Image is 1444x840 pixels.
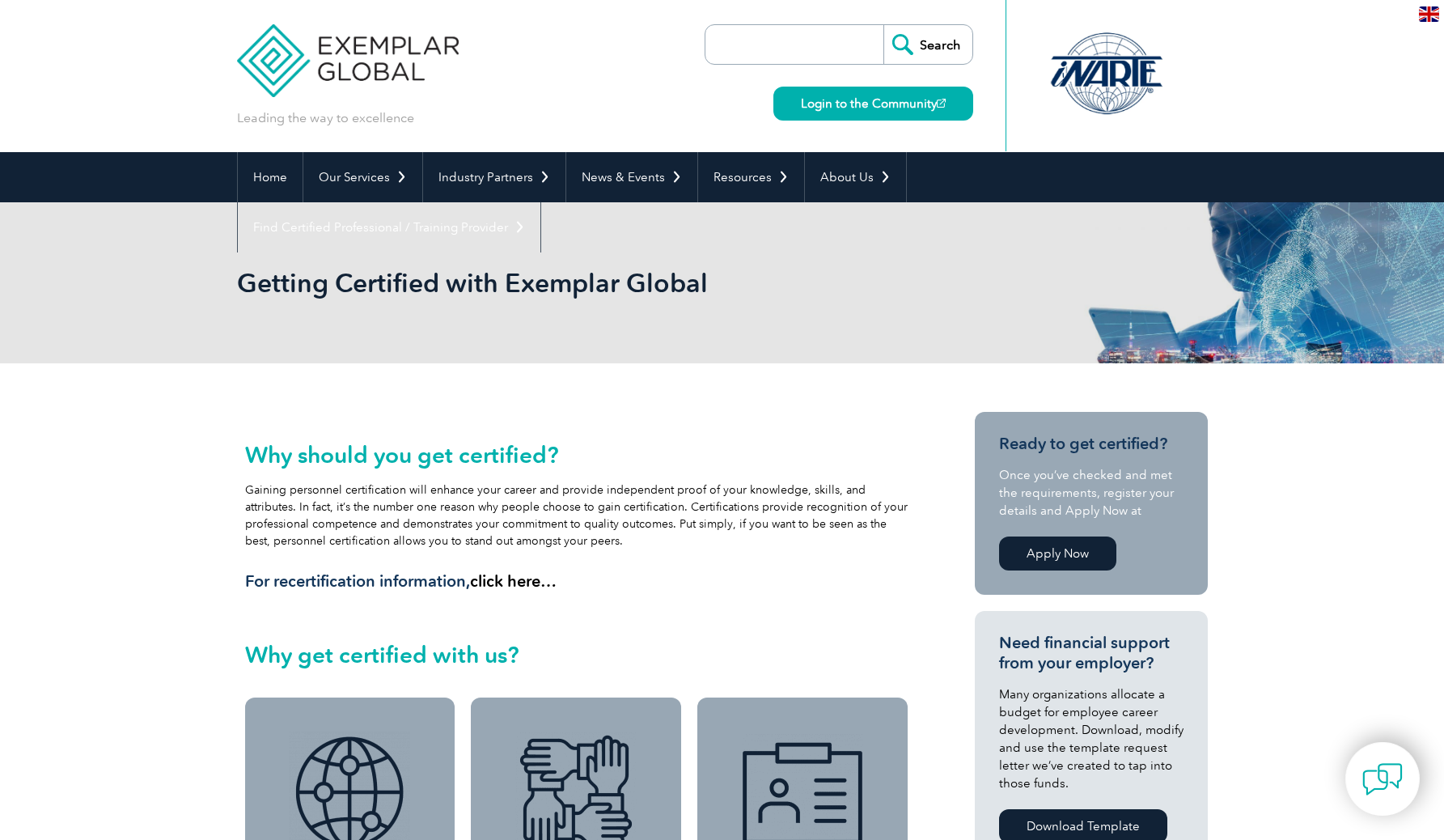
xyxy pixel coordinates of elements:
[303,152,422,202] a: Our Services
[773,87,973,121] a: Login to the Community
[238,202,540,252] a: Find Certified Professional / Training Provider
[245,642,908,668] h2: Why get certified with us?
[1362,759,1403,800] img: contact-chat.png
[698,152,804,202] a: Resources
[883,25,972,64] input: Search
[238,152,303,202] a: Home
[237,267,858,299] h1: Getting Certified with Exemplar Global
[805,152,906,202] a: About Us
[937,99,946,108] img: open_square.png
[999,537,1116,571] a: Apply Now
[245,442,908,468] h2: Why should you get certified?
[245,571,908,592] h3: For recertification information,
[245,442,908,592] div: Gaining personnel certification will enhance your career and provide independent proof of your kn...
[999,633,1184,673] h3: Need financial support from your employer?
[999,685,1184,792] p: Many organizations allocate a budget for employee career development. Download, modify and use th...
[237,109,414,127] p: Leading the way to excellence
[999,466,1184,520] p: Once you’ve checked and met the requirements, register your details and Apply Now at
[423,152,565,202] a: Industry Partners
[999,434,1184,454] h3: Ready to get certified?
[566,152,697,202] a: News & Events
[470,571,557,591] a: click here…
[1419,6,1439,22] img: en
